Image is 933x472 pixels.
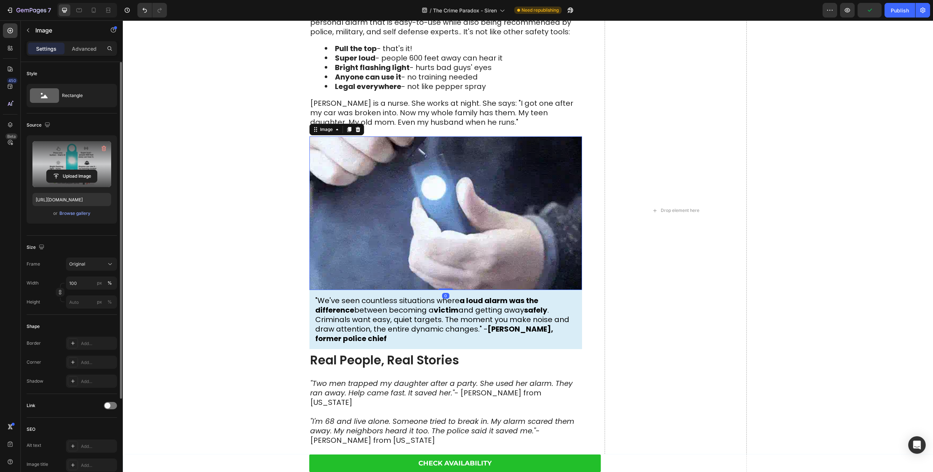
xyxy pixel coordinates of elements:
button: Browse gallery [59,210,91,217]
span: "We've seen countless situations where between becoming a and getting away . Criminals want easy,... [192,275,446,323]
strong: [PERSON_NAME], former police chief [192,303,430,323]
li: - no training needed [202,52,458,61]
strong: victim [311,285,336,295]
div: Browse gallery [59,210,90,217]
input: px% [66,295,117,309]
button: % [95,279,104,287]
div: % [108,280,112,286]
div: Rectangle [62,87,106,104]
p: Advanced [72,45,97,53]
div: Add... [81,378,115,385]
li: - not like pepper spray [202,61,458,71]
i: "I'm 68 and live alone. Someone tried to break in. My alarm scared them away. My neighbors heard ... [187,396,452,415]
iframe: Design area [123,20,933,472]
strong: Bright flashing light [212,42,287,52]
button: px [105,298,114,306]
p: Check Availability [296,437,369,449]
div: Add... [81,443,115,450]
div: Beta [5,134,17,139]
strong: Super loud [212,32,253,43]
div: 0 [319,272,327,278]
div: Shadow [27,378,43,384]
i: "Two men trapped my daughter after a party. She used her alarm. They ran away. Help came fast. It... [187,358,450,378]
div: px [97,280,102,286]
div: Source [27,120,52,130]
div: px [97,299,102,305]
div: Border [27,340,41,347]
p: Settings [36,45,56,53]
strong: safely [401,285,425,295]
label: Frame [27,261,40,267]
div: Drop element here [538,187,577,193]
div: 450 [7,78,17,84]
button: % [95,298,104,306]
button: px [105,279,114,287]
div: Image title [27,461,48,468]
span: Original [69,261,85,267]
input: https://example.com/image.jpg [32,193,111,206]
span: / [430,7,432,14]
div: % [108,299,112,305]
li: - people 600 feet away can hear it [202,33,458,42]
div: Publish [891,7,909,14]
p: Image [35,26,97,35]
label: Width [27,280,39,286]
div: Shape [27,323,40,330]
div: Image [196,106,211,112]
input: px% [66,276,117,290]
strong: Legal everywhere [212,61,278,71]
div: Corner [27,359,41,365]
strong: Anyone can use it [212,51,278,62]
label: Height [27,299,40,305]
a: Check Availability [187,434,478,452]
div: SEO [27,426,35,433]
div: Add... [81,359,115,366]
button: Upload Image [46,170,97,183]
div: Open Intercom Messenger [908,436,926,454]
img: 5.webp [187,116,459,270]
strong: a loud alarm was the difference [192,275,415,295]
span: The Crime Paradox - Siren [433,7,497,14]
button: 7 [3,3,54,18]
div: Style [27,70,37,77]
div: Size [27,243,46,252]
li: - that's it! [202,23,458,33]
p: [PERSON_NAME] is a nurse. She works at night. She says: "I got one after my car was broken into. ... [187,78,458,107]
span: Need republishing [522,7,559,13]
p: - [PERSON_NAME] from [US_STATE] [187,425,458,453]
li: - hurts bad guys' eyes [202,42,458,52]
h2: Real People, Real Stories [187,332,459,349]
div: Add... [81,462,115,469]
div: Add... [81,340,115,347]
p: 7 [48,6,51,15]
div: Alt text [27,442,41,449]
p: - [PERSON_NAME] from [US_STATE] [187,387,458,425]
span: or [53,209,58,218]
button: Original [66,258,117,271]
div: Undo/Redo [137,3,167,18]
button: Publish [885,3,915,18]
div: Link [27,402,35,409]
p: - [PERSON_NAME] from [US_STATE] [187,358,458,387]
strong: Pull the top [212,23,254,33]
